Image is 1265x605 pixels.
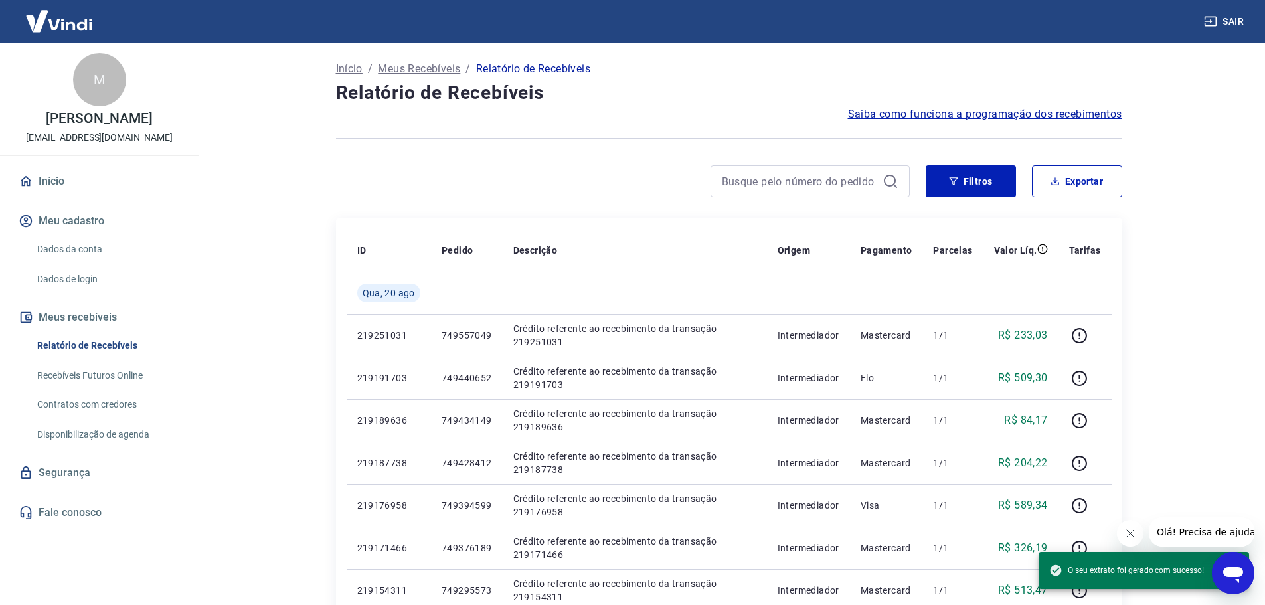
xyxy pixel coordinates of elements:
a: Disponibilização de agenda [32,421,183,448]
h4: Relatório de Recebíveis [336,80,1122,106]
p: Crédito referente ao recebimento da transação 219189636 [513,407,756,434]
a: Fale conosco [16,498,183,527]
p: Crédito referente ao recebimento da transação 219251031 [513,322,756,349]
a: Início [16,167,183,196]
p: 1/1 [933,541,972,555]
p: Intermediador [778,371,839,385]
p: 1/1 [933,371,972,385]
p: Relatório de Recebíveis [476,61,590,77]
p: 219191703 [357,371,420,385]
p: R$ 326,19 [998,540,1048,556]
iframe: Mensagem da empresa [1149,517,1254,547]
p: Parcelas [933,244,972,257]
p: Crédito referente ao recebimento da transação 219176958 [513,492,756,519]
p: [PERSON_NAME] [46,112,152,126]
a: Segurança [16,458,183,487]
p: Pagamento [861,244,912,257]
p: 219251031 [357,329,420,342]
p: Intermediador [778,541,839,555]
p: Mastercard [861,329,912,342]
p: Crédito referente ao recebimento da transação 219187738 [513,450,756,476]
p: 1/1 [933,584,972,597]
p: Origem [778,244,810,257]
span: Qua, 20 ago [363,286,415,300]
div: M [73,53,126,106]
p: 1/1 [933,456,972,470]
p: 219176958 [357,499,420,512]
p: 749376189 [442,541,492,555]
p: [EMAIL_ADDRESS][DOMAIN_NAME] [26,131,173,145]
p: Intermediador [778,329,839,342]
p: Intermediador [778,499,839,512]
span: Olá! Precisa de ajuda? [8,9,112,20]
a: Início [336,61,363,77]
span: O seu extrato foi gerado com sucesso! [1049,564,1204,577]
p: 749440652 [442,371,492,385]
p: Crédito referente ao recebimento da transação 219191703 [513,365,756,391]
p: 1/1 [933,414,972,427]
p: Descrição [513,244,558,257]
p: Intermediador [778,584,839,597]
iframe: Fechar mensagem [1117,520,1143,547]
p: Mastercard [861,456,912,470]
p: R$ 513,47 [998,582,1048,598]
p: Visa [861,499,912,512]
input: Busque pelo número do pedido [722,171,877,191]
p: R$ 509,30 [998,370,1048,386]
p: R$ 233,03 [998,327,1048,343]
p: 219187738 [357,456,420,470]
a: Saiba como funciona a programação dos recebimentos [848,106,1122,122]
p: Valor Líq. [994,244,1037,257]
button: Meus recebíveis [16,303,183,332]
p: / [465,61,470,77]
p: 1/1 [933,499,972,512]
p: ID [357,244,367,257]
p: Tarifas [1069,244,1101,257]
a: Recebíveis Futuros Online [32,362,183,389]
a: Contratos com credores [32,391,183,418]
img: Vindi [16,1,102,41]
p: Pedido [442,244,473,257]
button: Sair [1201,9,1249,34]
p: 749557049 [442,329,492,342]
p: 219171466 [357,541,420,555]
a: Meus Recebíveis [378,61,460,77]
p: Mastercard [861,414,912,427]
p: Mastercard [861,584,912,597]
p: R$ 84,17 [1004,412,1047,428]
iframe: Botão para abrir a janela de mensagens [1212,552,1254,594]
p: 1/1 [933,329,972,342]
p: Intermediador [778,456,839,470]
a: Dados da conta [32,236,183,263]
p: R$ 204,22 [998,455,1048,471]
a: Dados de login [32,266,183,293]
p: 749434149 [442,414,492,427]
p: / [368,61,373,77]
p: Elo [861,371,912,385]
button: Filtros [926,165,1016,197]
a: Relatório de Recebíveis [32,332,183,359]
button: Exportar [1032,165,1122,197]
button: Meu cadastro [16,207,183,236]
p: 749428412 [442,456,492,470]
p: Intermediador [778,414,839,427]
p: R$ 589,34 [998,497,1048,513]
p: Mastercard [861,541,912,555]
p: 749295573 [442,584,492,597]
p: Crédito referente ao recebimento da transação 219171466 [513,535,756,561]
p: 219154311 [357,584,420,597]
p: 749394599 [442,499,492,512]
p: Crédito referente ao recebimento da transação 219154311 [513,577,756,604]
p: 219189636 [357,414,420,427]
